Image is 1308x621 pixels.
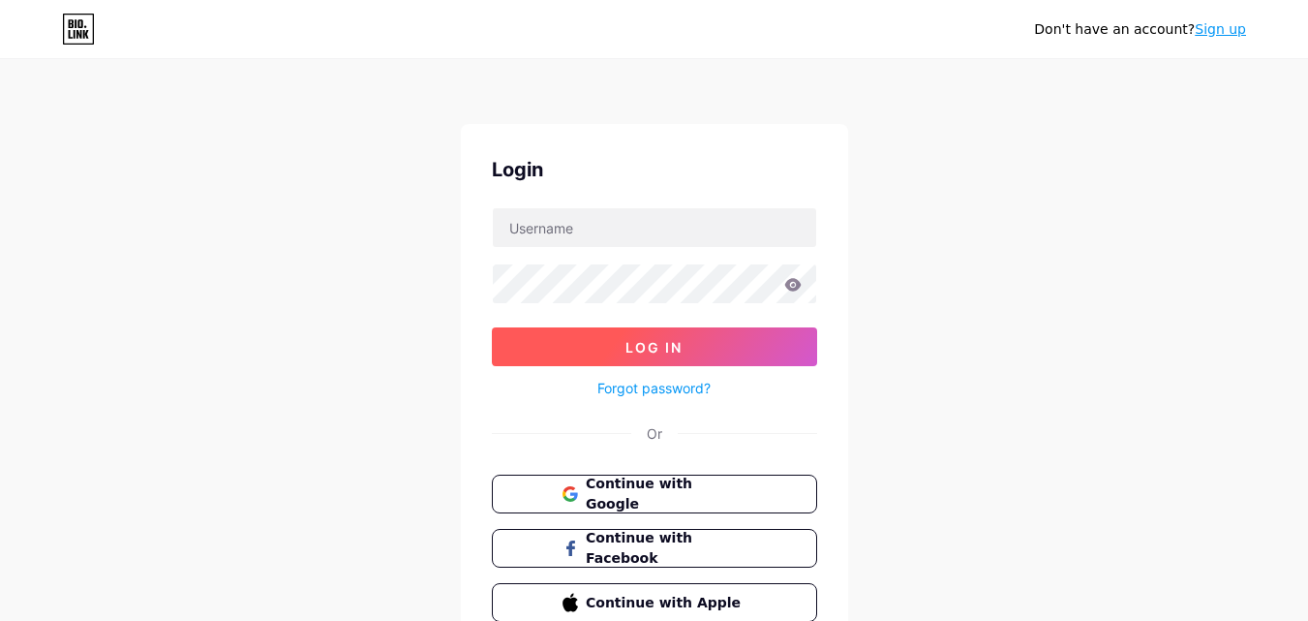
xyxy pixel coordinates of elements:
[493,208,816,247] input: Username
[586,593,745,613] span: Continue with Apple
[492,529,817,568] button: Continue with Facebook
[492,327,817,366] button: Log In
[597,378,711,398] a: Forgot password?
[586,474,745,514] span: Continue with Google
[586,528,745,569] span: Continue with Facebook
[1195,21,1246,37] a: Sign up
[647,423,662,444] div: Or
[625,339,683,356] span: Log In
[492,155,817,184] div: Login
[1034,19,1246,40] div: Don't have an account?
[492,475,817,513] button: Continue with Google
